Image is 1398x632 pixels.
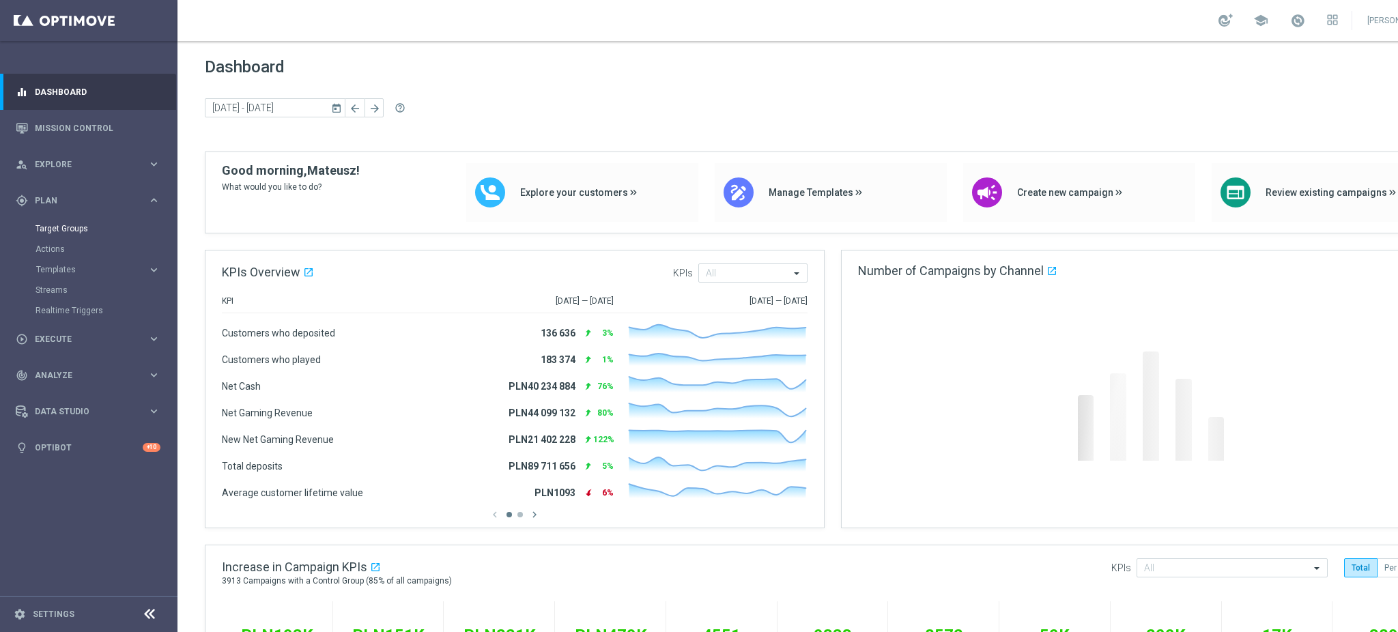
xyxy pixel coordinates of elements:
[35,197,147,205] span: Plan
[35,218,176,239] div: Target Groups
[16,158,147,171] div: Explore
[35,259,176,280] div: Templates
[147,194,160,207] i: keyboard_arrow_right
[35,223,142,234] a: Target Groups
[16,429,160,465] div: Optibot
[14,608,26,620] i: settings
[147,158,160,171] i: keyboard_arrow_right
[16,158,28,171] i: person_search
[15,334,161,345] button: play_circle_outline Execute keyboard_arrow_right
[16,74,160,110] div: Dashboard
[16,442,28,454] i: lightbulb
[1253,13,1268,28] span: school
[147,369,160,382] i: keyboard_arrow_right
[143,443,160,452] div: +10
[16,195,28,207] i: gps_fixed
[35,407,147,416] span: Data Studio
[16,195,147,207] div: Plan
[16,110,160,146] div: Mission Control
[16,369,147,382] div: Analyze
[15,370,161,381] button: track_changes Analyze keyboard_arrow_right
[16,369,28,382] i: track_changes
[35,280,176,300] div: Streams
[147,405,160,418] i: keyboard_arrow_right
[35,239,176,259] div: Actions
[15,87,161,98] button: equalizer Dashboard
[16,333,147,345] div: Execute
[16,333,28,345] i: play_circle_outline
[35,110,160,146] a: Mission Control
[35,264,161,275] button: Templates keyboard_arrow_right
[15,406,161,417] button: Data Studio keyboard_arrow_right
[35,285,142,296] a: Streams
[35,335,147,343] span: Execute
[15,442,161,453] button: lightbulb Optibot +10
[147,332,160,345] i: keyboard_arrow_right
[35,305,142,316] a: Realtime Triggers
[15,195,161,206] button: gps_fixed Plan keyboard_arrow_right
[36,265,147,274] div: Templates
[35,74,160,110] a: Dashboard
[33,610,74,618] a: Settings
[35,300,176,321] div: Realtime Triggers
[16,86,28,98] i: equalizer
[35,160,147,169] span: Explore
[35,371,147,379] span: Analyze
[16,405,147,418] div: Data Studio
[15,159,161,170] button: person_search Explore keyboard_arrow_right
[147,263,160,276] i: keyboard_arrow_right
[36,265,134,274] span: Templates
[35,429,143,465] a: Optibot
[15,123,161,134] button: Mission Control
[35,244,142,255] a: Actions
